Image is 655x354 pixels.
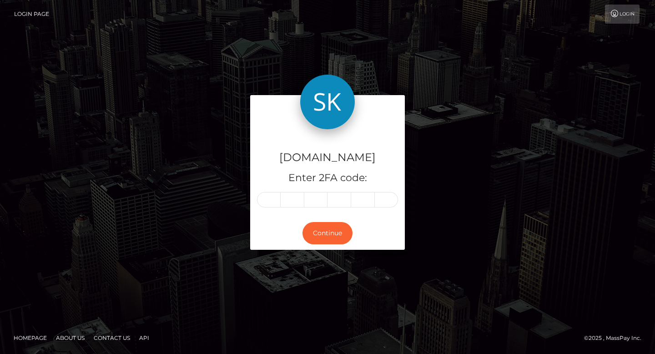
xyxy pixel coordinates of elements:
a: Login Page [14,5,49,24]
img: Skin.Land [300,75,355,129]
h4: [DOMAIN_NAME] [257,150,398,166]
a: About Us [52,331,88,345]
a: Login [605,5,640,24]
a: Homepage [10,331,50,345]
a: Contact Us [90,331,134,345]
h5: Enter 2FA code: [257,171,398,185]
a: API [136,331,153,345]
div: © 2025 , MassPay Inc. [584,333,648,343]
button: Continue [302,222,353,244]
